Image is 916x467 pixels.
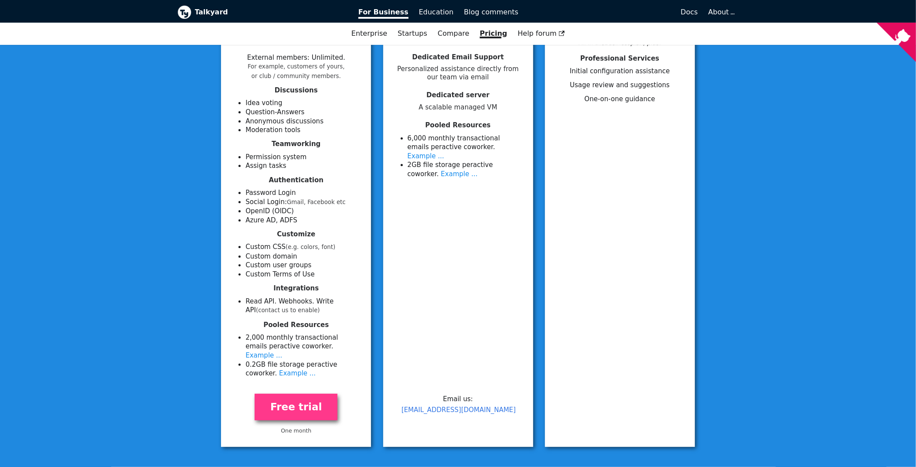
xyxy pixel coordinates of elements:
h4: Pooled Resources [232,321,361,329]
li: Azure AD, ADFS [245,216,361,225]
li: OpenID (OIDC) [245,207,361,216]
p: Email us: [394,394,523,416]
a: Education [414,5,459,20]
a: Blog comments [459,5,524,20]
h4: Professional Services [555,55,684,63]
li: 0.2 GB file storage per active coworker . [245,360,361,378]
li: 2 GB file storage per active coworker . [408,160,523,178]
li: Anonymous discussions [245,117,361,126]
h4: Teamworking [232,140,361,148]
a: Free trial [255,394,337,420]
li: 6 ,000 monthly transactional emails per active coworker . [408,134,523,161]
a: Example ... [279,369,316,377]
li: Read API. Webhooks. Write API [245,297,361,315]
li: Custom CSS [245,242,361,252]
small: One month [281,427,311,434]
a: Example ... [245,351,282,359]
a: Compare [438,29,470,37]
li: One-on-one guidance [555,95,684,104]
li: Assign tasks [245,161,361,170]
span: Personalized assistance directly from our team via email [394,65,523,82]
small: (contact us to enable) [256,307,320,314]
span: Dedicated Email Support [412,53,504,61]
li: Initial configuration assistance [555,67,684,76]
li: Idea voting [245,99,361,108]
li: Permission system [245,153,361,162]
a: Example ... [408,152,444,160]
a: [EMAIL_ADDRESS][DOMAIN_NAME] [402,406,516,414]
a: About [708,8,734,16]
a: Help forum [512,26,570,41]
li: External members : Unlimited . [247,54,345,80]
h4: Discussions [232,86,361,95]
a: Docs [524,5,703,20]
img: Talkyard logo [177,5,191,19]
li: Usage review and suggestions [555,81,684,90]
span: Help forum [518,29,565,37]
span: A scalable managed VM [394,103,523,112]
a: For Business [353,5,414,20]
li: Custom user groups [245,261,361,270]
span: Docs [681,8,698,16]
h4: Integrations [232,284,361,293]
small: (e.g. colors, font) [286,244,335,250]
a: Startups [392,26,432,41]
h4: Customize [232,230,361,239]
li: Custom domain [245,252,361,261]
span: For Business [358,8,409,19]
a: Example ... [441,170,477,178]
a: Pricing [475,26,513,41]
small: Gmail, Facebook etc [287,199,346,205]
h4: Authentication [232,176,361,184]
li: 2 ,000 monthly transactional emails per active coworker . [245,333,361,360]
b: Talkyard [195,7,347,18]
small: For example, customers of yours, or club / community members. [248,63,345,79]
a: Talkyard logoTalkyard [177,5,347,19]
li: Custom Terms of Use [245,270,361,279]
span: Education [419,8,454,16]
span: Blog comments [464,8,518,16]
li: Moderation tools [245,126,361,135]
h4: Pooled Resources [394,121,523,130]
span: Dedicated server [426,91,490,99]
li: Social Login: [245,198,361,207]
li: Password Login [245,188,361,198]
li: Question-Answers [245,108,361,117]
a: Enterprise [346,26,392,41]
